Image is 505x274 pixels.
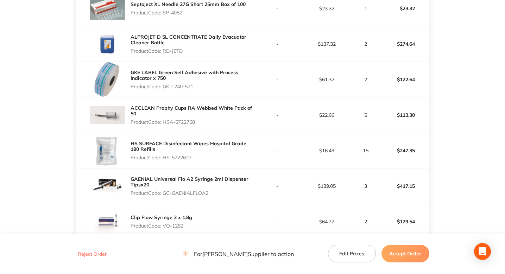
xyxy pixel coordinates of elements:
[90,204,125,239] img: MWMwN3JicQ
[352,112,379,118] p: 5
[352,6,379,11] p: 1
[131,105,252,117] a: ACCLEAN Prophy Cups RA Webbed White Pack of 50
[302,148,351,153] p: $16.49
[302,219,351,224] p: $64.77
[380,71,429,88] p: $122.64
[131,223,192,229] p: Product Code: VO-1282
[131,190,252,196] p: Product Code: GC-GAENIALFLOA2
[253,148,302,153] p: -
[131,155,252,160] p: Product Code: HS-5722627
[380,178,429,195] p: $417.15
[253,6,302,11] p: -
[90,62,125,97] img: aTV2cGJubA
[90,133,125,168] img: MjhzaTBsOA
[90,168,125,204] img: ZDVxczNhYg
[380,107,429,123] p: $113.30
[352,219,379,224] p: 2
[131,140,246,152] a: HS SURFACE Disinfectant Wipes Hospital Grade 180 Refills
[328,245,376,262] button: Edit Prices
[131,214,192,221] a: Clip Flow Syringe 2 x 1.8g
[131,48,252,54] p: Product Code: RD-JETD
[253,112,302,118] p: -
[131,176,248,188] a: GAENIAL Universal Flo A2 Syringe 2ml Dispenser Tipsx20
[352,77,379,82] p: 2
[90,26,125,62] img: YzA2dDlwZA
[380,142,429,159] p: $247.35
[253,183,302,189] p: -
[380,36,429,52] p: $274.64
[352,148,379,153] p: 15
[381,245,429,262] button: Accept Order
[131,34,246,46] a: ALPROJET D 5L CONCENTRATE Daily Evacuator Cleaner Bottle
[302,112,351,118] p: $22.66
[131,119,252,125] p: Product Code: HSA-5722768
[474,243,491,260] div: Open Intercom Messenger
[302,41,351,47] p: $137.32
[352,183,379,189] p: 3
[131,1,246,7] a: Septoject XL Needle 27G Short 25mm Box of 100
[380,213,429,230] p: $129.54
[183,250,294,257] p: For [PERSON_NAME] Supplier to action
[253,219,302,224] p: -
[253,77,302,82] p: -
[302,183,351,189] p: $139.05
[131,10,246,15] p: Product Code: SP-4052
[131,69,238,81] a: GKE LABEL Green Self Adhesive with Process Indicator x 750
[253,41,302,47] p: -
[131,84,252,89] p: Product Code: GK-L240-571
[352,41,379,47] p: 2
[76,251,109,257] button: Reject Order
[302,6,351,11] p: $23.32
[302,77,351,82] p: $61.32
[90,97,125,133] img: aXZuMXZ2Yg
